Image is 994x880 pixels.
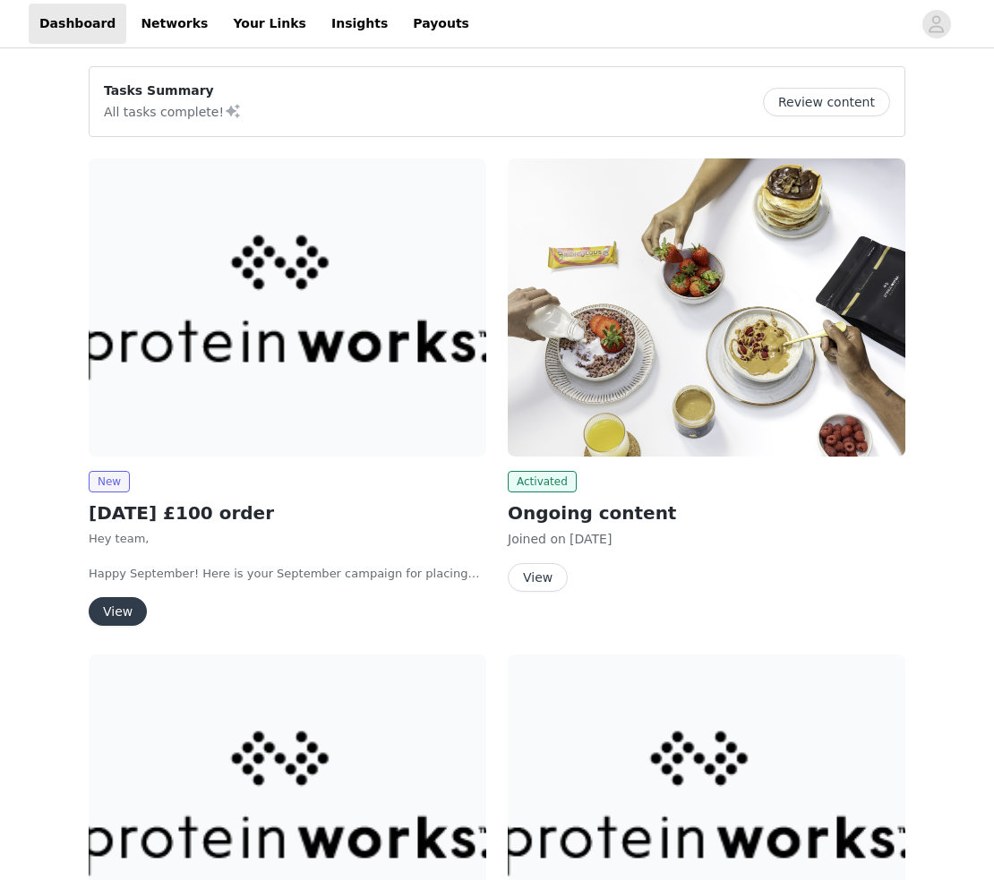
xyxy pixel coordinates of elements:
p: All tasks complete! [104,100,242,122]
button: View [89,597,147,626]
button: Review content [763,88,890,116]
img: Protein Works [89,158,486,457]
a: Insights [321,4,398,44]
div: avatar [928,10,945,38]
a: Dashboard [29,4,126,44]
p: Hey team, [89,530,486,548]
a: Networks [130,4,219,44]
h2: [DATE] £100 order [89,500,486,526]
a: Your Links [222,4,317,44]
p: Happy September! Here is your September campaign for placing your orders this month. This is wher... [89,565,486,583]
a: View [89,605,147,619]
h2: Ongoing content [508,500,905,526]
img: Protein Works [508,158,905,457]
span: [DATE] [570,532,612,546]
span: Activated [508,471,577,492]
button: View [508,563,568,592]
span: Joined on [508,532,566,546]
a: Payouts [402,4,480,44]
p: Tasks Summary [104,81,242,100]
a: View [508,571,568,585]
span: New [89,471,130,492]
